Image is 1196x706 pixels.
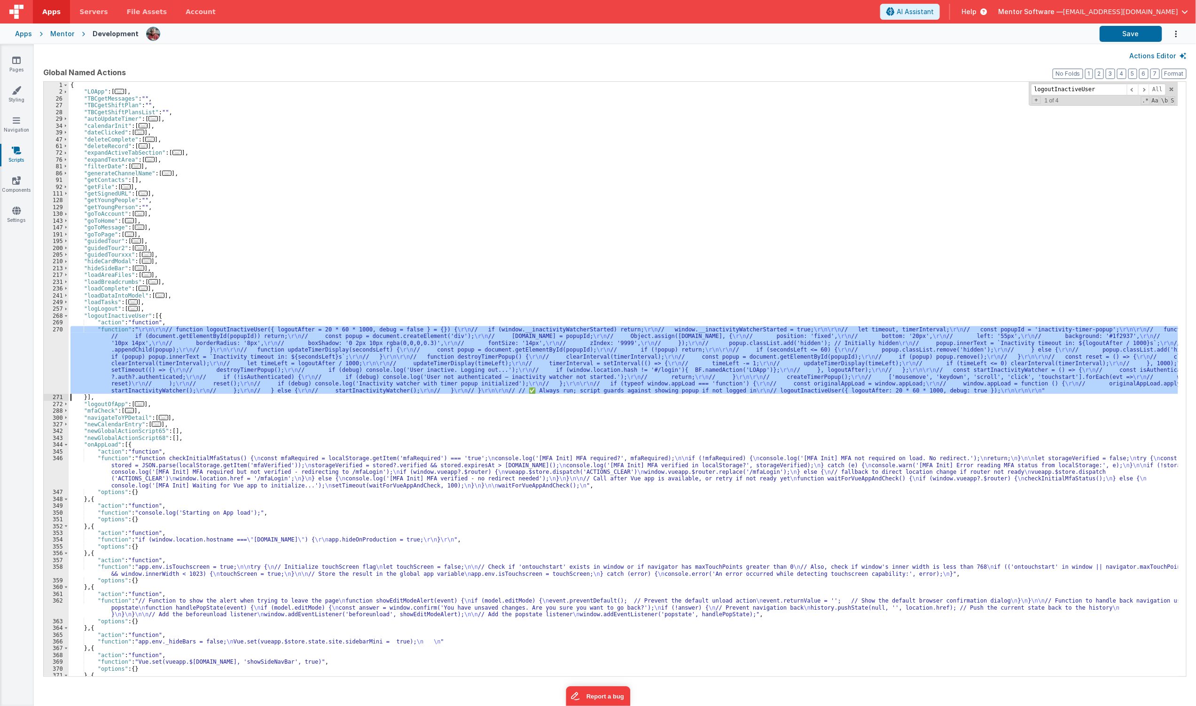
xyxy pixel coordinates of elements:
div: 111 [44,190,69,197]
div: 61 [44,143,69,149]
div: 363 [44,618,69,625]
div: 354 [44,536,69,543]
span: ... [135,211,144,216]
div: 351 [44,516,69,523]
div: 81 [44,163,69,170]
div: 34 [44,123,69,129]
div: 231 [44,279,69,285]
div: 210 [44,258,69,265]
button: No Folds [1053,69,1083,79]
div: 300 [44,415,69,421]
span: ... [135,245,144,251]
div: Development [93,29,139,39]
div: 370 [44,666,69,672]
div: 217 [44,272,69,278]
span: Search In Selection [1170,96,1175,105]
span: ... [135,266,144,271]
span: ... [142,272,151,277]
span: ... [139,143,148,149]
div: 346 [44,455,69,489]
div: 368 [44,652,69,659]
div: 241 [44,292,69,299]
div: 128 [44,197,69,204]
span: ... [125,218,134,223]
span: ... [142,259,151,264]
span: ... [145,157,155,162]
button: 2 [1095,69,1104,79]
div: 47 [44,136,69,143]
span: ... [159,415,168,420]
button: AI Assistant [880,4,940,20]
div: 28 [44,109,69,116]
div: 360 [44,584,69,590]
div: 143 [44,218,69,224]
span: ... [149,116,158,121]
div: 86 [44,170,69,177]
span: ... [152,422,161,427]
div: 344 [44,441,69,448]
span: ... [115,89,124,94]
span: Servers [79,7,108,16]
span: ... [149,279,158,284]
span: Whole Word Search [1160,96,1169,105]
div: 359 [44,577,69,584]
div: 257 [44,306,69,312]
div: Apps [15,29,32,39]
div: 371 [44,672,69,679]
button: Mentor Software — [EMAIL_ADDRESS][DOMAIN_NAME] [998,7,1188,16]
span: ... [128,299,138,305]
span: ... [162,171,172,176]
button: 3 [1106,69,1115,79]
div: 76 [44,157,69,163]
button: 1 [1085,69,1093,79]
button: Actions Editor [1130,51,1187,61]
div: 352 [44,523,69,530]
div: 1 [44,82,69,88]
div: 348 [44,496,69,502]
div: 27 [44,102,69,109]
div: 213 [44,265,69,272]
span: ... [125,232,134,237]
span: AI Assistant [897,7,934,16]
span: [EMAIL_ADDRESS][DOMAIN_NAME] [1063,7,1178,16]
span: ... [128,306,138,311]
img: eba322066dbaa00baf42793ca2fab581 [147,27,160,40]
div: 362 [44,597,69,618]
div: 356 [44,550,69,557]
span: ... [139,286,148,291]
span: ... [132,238,141,243]
div: 369 [44,659,69,665]
span: RegExp Search [1141,96,1149,105]
div: 342 [44,428,69,434]
div: 350 [44,510,69,516]
div: 195 [44,238,69,244]
span: ... [135,130,144,135]
div: 2 [44,88,69,95]
button: 4 [1117,69,1126,79]
div: 191 [44,231,69,238]
div: 271 [44,394,69,400]
div: 345 [44,448,69,455]
span: Alt-Enter [1149,84,1166,95]
div: 361 [44,591,69,597]
div: 92 [44,184,69,190]
div: 129 [44,204,69,211]
span: ... [121,184,131,189]
div: 39 [44,129,69,136]
div: 355 [44,543,69,550]
div: 358 [44,564,69,577]
div: 91 [44,177,69,183]
div: 269 [44,319,69,326]
div: 365 [44,632,69,638]
div: 343 [44,435,69,441]
span: Toggel Replace mode [1032,96,1041,104]
div: 367 [44,645,69,651]
div: 249 [44,299,69,306]
span: ... [142,252,151,257]
button: 6 [1139,69,1149,79]
div: 366 [44,638,69,645]
span: ... [139,191,148,196]
div: 327 [44,421,69,428]
span: ... [172,150,182,155]
button: Format [1162,69,1187,79]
